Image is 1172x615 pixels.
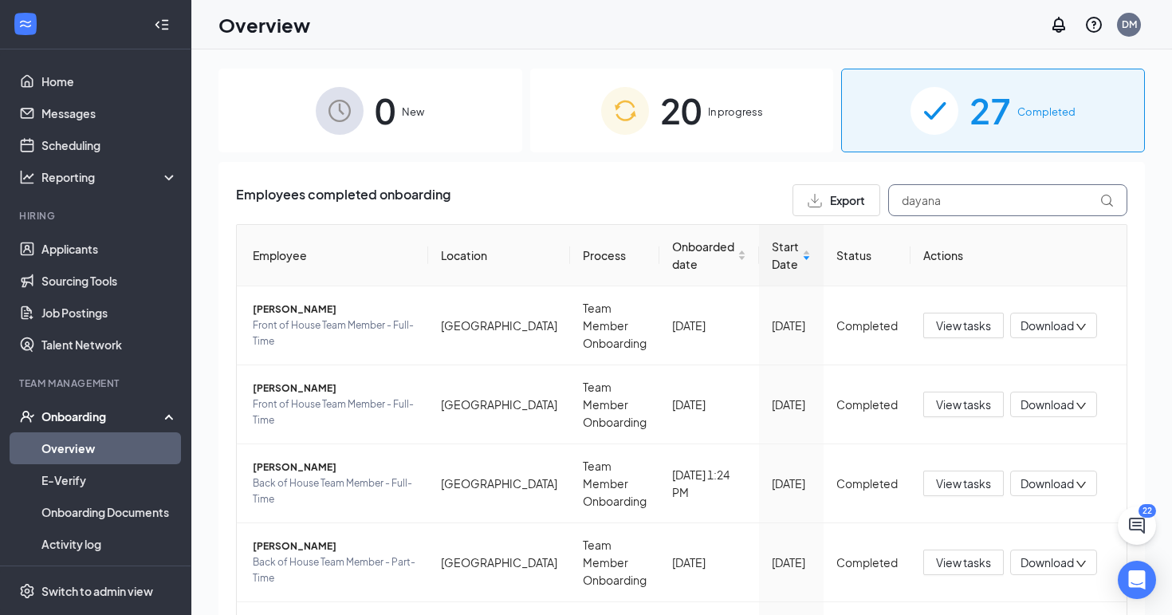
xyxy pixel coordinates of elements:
[428,286,570,365] td: [GEOGRAPHIC_DATA]
[41,169,179,185] div: Reporting
[1021,554,1074,571] span: Download
[1127,516,1146,535] svg: ChatActive
[1076,400,1087,412] span: down
[1122,18,1137,31] div: DM
[375,83,395,138] span: 0
[1021,396,1074,413] span: Download
[253,396,415,428] span: Front of House Team Member - Full-Time
[402,104,424,120] span: New
[19,169,35,185] svg: Analysis
[672,317,746,334] div: [DATE]
[1021,317,1074,334] span: Download
[154,17,170,33] svg: Collapse
[19,376,175,390] div: Team Management
[1021,475,1074,492] span: Download
[253,317,415,349] span: Front of House Team Member - Full-Time
[1076,479,1087,491] span: down
[19,209,175,223] div: Hiring
[1118,561,1156,599] div: Open Intercom Messenger
[824,225,910,286] th: Status
[923,550,1004,575] button: View tasks
[672,554,746,571] div: [DATE]
[570,286,659,365] td: Team Member Onboarding
[836,317,898,334] div: Completed
[41,97,178,129] a: Messages
[672,466,746,501] div: [DATE] 1:24 PM
[41,129,178,161] a: Scheduling
[1118,507,1156,545] button: ChatActive
[923,313,1004,338] button: View tasks
[830,195,865,206] span: Export
[708,104,763,120] span: In progress
[237,225,428,286] th: Employee
[19,583,35,599] svg: Settings
[253,302,415,317] span: [PERSON_NAME]
[253,380,415,396] span: [PERSON_NAME]
[772,238,799,273] span: Start Date
[772,396,811,413] div: [DATE]
[1076,321,1087,333] span: down
[659,225,759,286] th: Onboarded date
[1139,504,1156,518] div: 22
[41,265,178,297] a: Sourcing Tools
[772,317,811,334] div: [DATE]
[570,444,659,523] td: Team Member Onboarding
[888,184,1127,216] input: Search by Name, Job Posting, or Process
[253,475,415,507] span: Back of House Team Member - Full-Time
[1076,558,1087,570] span: down
[41,528,178,560] a: Activity log
[836,554,898,571] div: Completed
[41,233,178,265] a: Applicants
[570,523,659,602] td: Team Member Onboarding
[792,184,880,216] button: Export
[936,396,991,413] span: View tasks
[570,365,659,444] td: Team Member Onboarding
[428,225,570,286] th: Location
[772,554,811,571] div: [DATE]
[936,475,991,492] span: View tasks
[910,225,1127,286] th: Actions
[428,523,570,602] td: [GEOGRAPHIC_DATA]
[923,392,1004,417] button: View tasks
[1017,104,1076,120] span: Completed
[570,225,659,286] th: Process
[41,496,178,528] a: Onboarding Documents
[41,560,178,592] a: Team
[253,538,415,554] span: [PERSON_NAME]
[428,444,570,523] td: [GEOGRAPHIC_DATA]
[18,16,33,32] svg: WorkstreamLogo
[41,329,178,361] a: Talent Network
[969,83,1011,138] span: 27
[253,554,415,586] span: Back of House Team Member - Part-Time
[836,475,898,492] div: Completed
[936,317,991,334] span: View tasks
[1049,15,1068,34] svg: Notifications
[672,396,746,413] div: [DATE]
[772,475,811,492] div: [DATE]
[923,471,1004,496] button: View tasks
[41,297,178,329] a: Job Postings
[41,464,178,496] a: E-Verify
[218,11,310,38] h1: Overview
[19,408,35,424] svg: UserCheck
[41,432,178,464] a: Overview
[236,184,450,216] span: Employees completed onboarding
[41,408,164,424] div: Onboarding
[253,459,415,475] span: [PERSON_NAME]
[41,65,178,97] a: Home
[428,365,570,444] td: [GEOGRAPHIC_DATA]
[936,554,991,571] span: View tasks
[836,396,898,413] div: Completed
[672,238,734,273] span: Onboarded date
[660,83,702,138] span: 20
[41,583,153,599] div: Switch to admin view
[1084,15,1103,34] svg: QuestionInfo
